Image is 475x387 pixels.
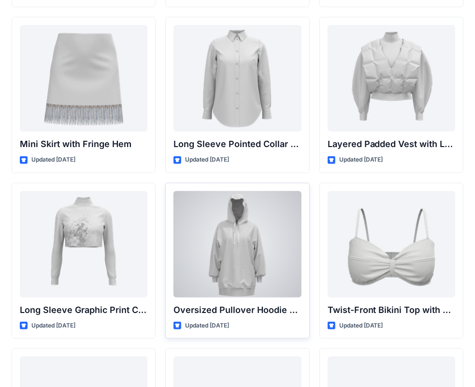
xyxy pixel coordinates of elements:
p: Layered Padded Vest with Long Sleeve Top [328,137,455,151]
a: Long Sleeve Pointed Collar Button-Up Shirt [173,25,301,132]
p: Mini Skirt with Fringe Hem [20,137,147,151]
a: Long Sleeve Graphic Print Cropped Turtleneck [20,191,147,298]
p: Oversized Pullover Hoodie with Front Pocket [173,303,301,317]
p: Long Sleeve Graphic Print Cropped Turtleneck [20,303,147,317]
p: Updated [DATE] [31,321,75,331]
a: Twist-Front Bikini Top with Thin Straps [328,191,455,298]
p: Updated [DATE] [31,155,75,165]
p: Updated [DATE] [185,155,229,165]
p: Long Sleeve Pointed Collar Button-Up Shirt [173,137,301,151]
p: Updated [DATE] [185,321,229,331]
a: Mini Skirt with Fringe Hem [20,25,147,132]
p: Updated [DATE] [339,155,383,165]
a: Layered Padded Vest with Long Sleeve Top [328,25,455,132]
p: Updated [DATE] [339,321,383,331]
a: Oversized Pullover Hoodie with Front Pocket [173,191,301,298]
p: Twist-Front Bikini Top with Thin Straps [328,303,455,317]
